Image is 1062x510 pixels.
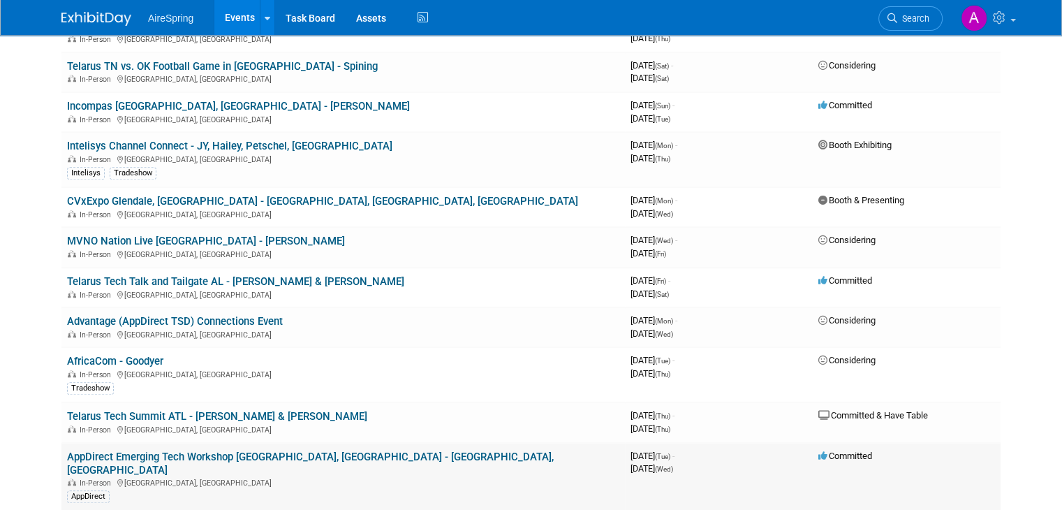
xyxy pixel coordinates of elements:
[67,368,619,379] div: [GEOGRAPHIC_DATA], [GEOGRAPHIC_DATA]
[67,490,110,503] div: AppDirect
[68,155,76,162] img: In-Person Event
[655,465,673,473] span: (Wed)
[655,291,669,298] span: (Sat)
[148,13,193,24] span: AireSpring
[630,113,670,124] span: [DATE]
[80,75,115,84] span: In-Person
[67,235,345,247] a: MVNO Nation Live [GEOGRAPHIC_DATA] - [PERSON_NAME]
[80,330,115,340] span: In-Person
[630,410,674,421] span: [DATE]
[818,140,892,150] span: Booth Exhibiting
[818,235,876,245] span: Considering
[655,250,666,258] span: (Fri)
[67,113,619,124] div: [GEOGRAPHIC_DATA], [GEOGRAPHIC_DATA]
[68,115,76,122] img: In-Person Event
[671,60,673,71] span: -
[675,315,677,326] span: -
[655,453,670,460] span: (Tue)
[672,100,674,110] span: -
[630,423,670,434] span: [DATE]
[68,250,76,257] img: In-Person Event
[630,451,674,461] span: [DATE]
[655,155,670,163] span: (Thu)
[80,250,115,259] span: In-Person
[67,153,619,164] div: [GEOGRAPHIC_DATA], [GEOGRAPHIC_DATA]
[655,317,673,325] span: (Mon)
[67,423,619,435] div: [GEOGRAPHIC_DATA], [GEOGRAPHIC_DATA]
[961,5,987,31] img: Angie Handal
[630,195,677,205] span: [DATE]
[655,142,673,150] span: (Mon)
[630,355,674,365] span: [DATE]
[630,368,670,379] span: [DATE]
[67,140,392,152] a: Intelisys Channel Connect - JY, Hailey, Petschel, [GEOGRAPHIC_DATA]
[80,210,115,219] span: In-Person
[630,73,669,83] span: [DATE]
[818,410,928,421] span: Committed & Have Table
[61,12,131,26] img: ExhibitDay
[67,355,163,367] a: AfricaCom - Goodyer
[68,75,76,82] img: In-Person Event
[67,289,619,300] div: [GEOGRAPHIC_DATA], [GEOGRAPHIC_DATA]
[655,75,669,82] span: (Sat)
[630,33,670,43] span: [DATE]
[68,330,76,337] img: In-Person Event
[68,35,76,42] img: In-Person Event
[67,100,410,112] a: Incompas [GEOGRAPHIC_DATA], [GEOGRAPHIC_DATA] - [PERSON_NAME]
[655,425,670,433] span: (Thu)
[630,289,669,299] span: [DATE]
[67,476,619,488] div: [GEOGRAPHIC_DATA], [GEOGRAPHIC_DATA]
[655,115,670,123] span: (Tue)
[818,451,872,461] span: Committed
[655,330,673,338] span: (Wed)
[818,315,876,326] span: Considering
[630,60,673,71] span: [DATE]
[67,410,367,423] a: Telarus Tech Summit ATL - [PERSON_NAME] & [PERSON_NAME]
[655,237,673,245] span: (Wed)
[67,382,114,395] div: Tradeshow
[655,357,670,365] span: (Tue)
[630,208,673,219] span: [DATE]
[655,412,670,420] span: (Thu)
[80,291,115,300] span: In-Person
[80,370,115,379] span: In-Person
[675,235,677,245] span: -
[67,275,404,288] a: Telarus Tech Talk and Tailgate AL - [PERSON_NAME] & [PERSON_NAME]
[68,479,76,486] img: In-Person Event
[655,35,670,43] span: (Thu)
[655,102,670,110] span: (Sun)
[80,115,115,124] span: In-Person
[80,479,115,488] span: In-Person
[630,315,677,326] span: [DATE]
[68,425,76,432] img: In-Person Event
[67,208,619,219] div: [GEOGRAPHIC_DATA], [GEOGRAPHIC_DATA]
[67,73,619,84] div: [GEOGRAPHIC_DATA], [GEOGRAPHIC_DATA]
[818,355,876,365] span: Considering
[68,370,76,377] img: In-Person Event
[878,6,943,31] a: Search
[630,235,677,245] span: [DATE]
[67,60,378,73] a: Telarus TN vs. OK Football Game in [GEOGRAPHIC_DATA] - Spining
[672,451,674,461] span: -
[675,195,677,205] span: -
[818,275,872,286] span: Committed
[67,33,619,44] div: [GEOGRAPHIC_DATA], [GEOGRAPHIC_DATA]
[818,195,904,205] span: Booth & Presenting
[67,195,578,207] a: CVxExpo Glendale, [GEOGRAPHIC_DATA] - [GEOGRAPHIC_DATA], [GEOGRAPHIC_DATA], [GEOGRAPHIC_DATA]
[67,451,554,476] a: AppDirect Emerging Tech Workshop [GEOGRAPHIC_DATA], [GEOGRAPHIC_DATA] - [GEOGRAPHIC_DATA], [GEOGR...
[655,370,670,378] span: (Thu)
[897,13,929,24] span: Search
[67,328,619,340] div: [GEOGRAPHIC_DATA], [GEOGRAPHIC_DATA]
[80,35,115,44] span: In-Person
[672,410,674,421] span: -
[110,167,156,180] div: Tradeshow
[630,140,677,150] span: [DATE]
[67,167,105,180] div: Intelisys
[655,62,669,70] span: (Sat)
[68,291,76,298] img: In-Person Event
[80,425,115,435] span: In-Person
[675,140,677,150] span: -
[672,355,674,365] span: -
[818,60,876,71] span: Considering
[68,210,76,217] img: In-Person Event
